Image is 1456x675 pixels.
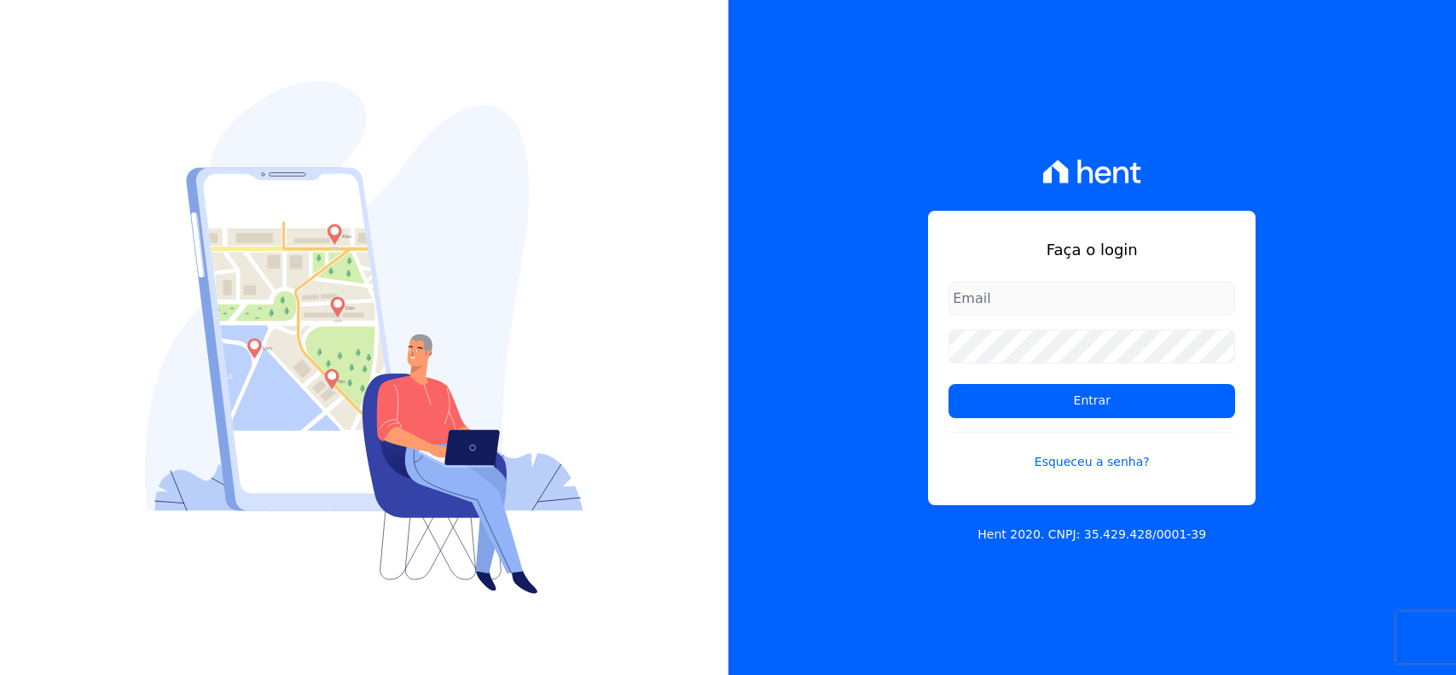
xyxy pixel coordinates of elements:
p: Hent 2020. CNPJ: 35.429.428/0001-39 [977,526,1206,544]
a: Esqueceu a senha? [948,432,1235,471]
h1: Faça o login [948,238,1235,261]
input: Entrar [948,384,1235,418]
img: Login [145,81,583,594]
input: Email [948,282,1235,316]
